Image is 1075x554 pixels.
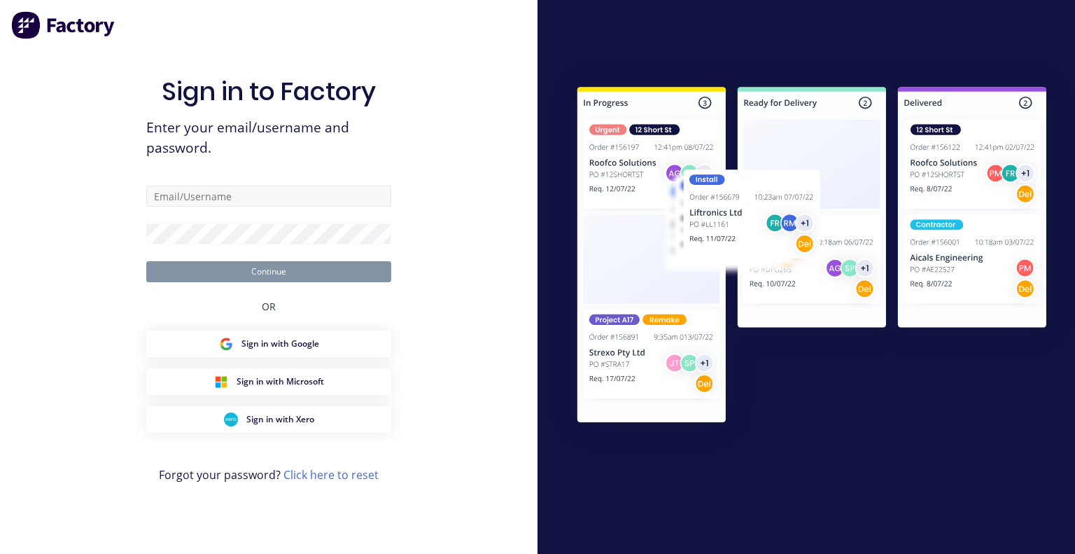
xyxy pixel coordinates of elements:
button: Microsoft Sign inSign in with Microsoft [146,368,391,395]
img: Xero Sign in [224,413,238,427]
input: Email/Username [146,186,391,207]
h1: Sign in to Factory [162,76,376,106]
a: Click here to reset [283,467,379,483]
span: Forgot your password? [159,466,379,483]
div: OR [262,282,276,331]
button: Xero Sign inSign in with Xero [146,406,391,433]
img: Microsoft Sign in [214,375,228,389]
span: Sign in with Google [241,338,319,350]
span: Sign in with Xero [246,413,314,426]
button: Continue [146,261,391,282]
span: Enter your email/username and password. [146,118,391,158]
button: Google Sign inSign in with Google [146,331,391,357]
span: Sign in with Microsoft [237,375,324,388]
img: Sign in [549,61,1075,454]
img: Factory [11,11,116,39]
img: Google Sign in [219,337,233,351]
